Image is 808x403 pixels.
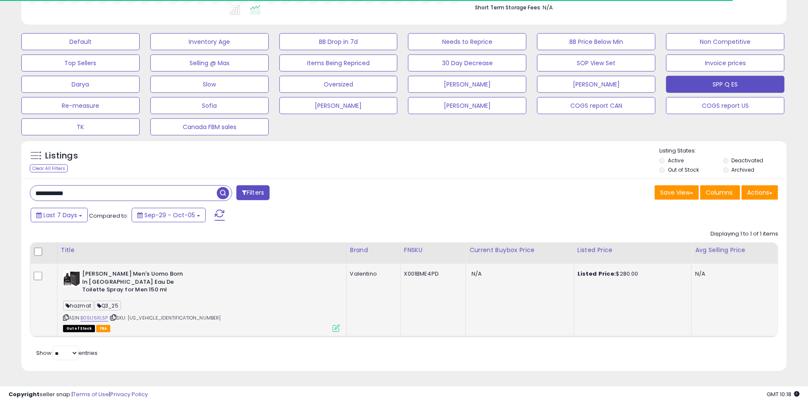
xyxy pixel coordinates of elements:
button: Inventory Age [150,33,269,50]
span: All listings that are currently out of stock and unavailable for purchase on Amazon [63,325,95,332]
a: Privacy Policy [110,390,148,398]
button: Save View [655,185,699,200]
div: ASIN: [63,270,340,331]
button: COGS report CAN [537,97,656,114]
button: [PERSON_NAME] [408,76,526,93]
span: Last 7 Days [43,211,77,219]
div: FNSKU [404,246,462,255]
button: Filters [236,185,270,200]
button: [PERSON_NAME] [408,97,526,114]
button: Items Being Repriced [279,55,398,72]
button: Darya [21,76,140,93]
span: 2025-10-13 10:18 GMT [767,390,799,398]
button: BB Drop in 7d [279,33,398,50]
label: Out of Stock [668,166,699,173]
div: seller snap | | [9,391,148,399]
button: COGS report US [666,97,785,114]
button: SOP View Set [537,55,656,72]
span: Show: entries [36,349,98,357]
button: Needs to Reprice [408,33,526,50]
button: BB Price Below Min [537,33,656,50]
h5: Listings [45,150,78,162]
label: Active [668,157,684,164]
span: N/A [543,3,553,12]
div: Avg Selling Price [695,246,774,255]
span: | SKU: [US_VEHICLE_IDENTIFICATION_NUMBER] [109,314,221,321]
button: Default [21,33,140,50]
div: X001BME4PD [404,270,459,278]
b: [PERSON_NAME] Men's Uomo Born In [GEOGRAPHIC_DATA] Eau De Toilette Spray for Men 150 ml [82,270,186,296]
button: 30 Day Decrease [408,55,526,72]
div: Current Buybox Price [469,246,570,255]
div: Listed Price [578,246,688,255]
div: Displaying 1 to 1 of 1 items [710,230,778,238]
img: 41f0XEMZtcL._SL40_.jpg [63,270,80,287]
label: Archived [732,166,755,173]
button: Columns [700,185,740,200]
button: Top Sellers [21,55,140,72]
div: Valentino [350,270,394,278]
label: Deactivated [732,157,764,164]
span: Compared to: [89,212,128,220]
b: Listed Price: [578,270,616,278]
div: N/A [695,270,771,278]
button: Non Competitive [666,33,785,50]
button: [PERSON_NAME] [537,76,656,93]
button: Invoice prices [666,55,785,72]
div: $280.00 [578,270,685,278]
b: Short Term Storage Fees: [475,4,541,11]
span: N/A [472,270,482,278]
span: FBA [96,325,111,332]
a: B09L16RL5P [81,314,108,322]
a: Terms of Use [73,390,109,398]
button: Re-measure [21,97,140,114]
div: Clear All Filters [30,164,68,173]
span: Q3_25 [95,301,121,311]
p: Listing States: [659,147,787,155]
button: Sep-29 - Oct-05 [132,208,206,222]
button: Actions [742,185,778,200]
strong: Copyright [9,390,40,398]
div: Title [61,246,343,255]
button: Canada FBM sales [150,118,269,135]
button: Oversized [279,76,398,93]
div: Brand [350,246,397,255]
button: TK [21,118,140,135]
button: Sofia [150,97,269,114]
span: Columns [706,188,733,197]
span: Sep-29 - Oct-05 [144,211,195,219]
button: SPP Q ES [666,76,785,93]
button: Slow [150,76,269,93]
button: [PERSON_NAME] [279,97,398,114]
button: Last 7 Days [31,208,88,222]
button: Selling @ Max [150,55,269,72]
span: hazmat [63,301,94,311]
